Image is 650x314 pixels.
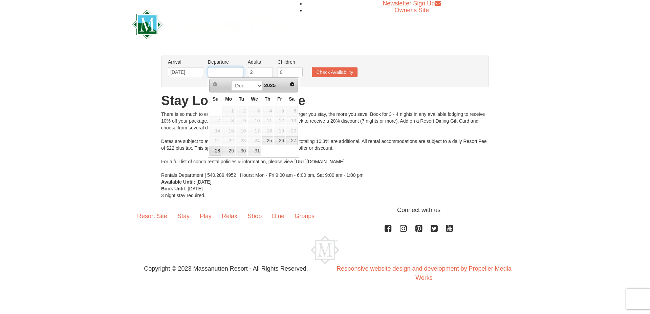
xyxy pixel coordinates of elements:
td: available [274,106,286,116]
a: 31 [248,146,261,155]
span: 23 [236,136,247,146]
td: available [222,136,235,146]
span: 6 [286,106,298,116]
span: 9 [236,116,247,126]
td: available [209,116,222,126]
td: available [274,136,286,146]
span: Saturday [289,96,295,102]
td: available [247,126,261,136]
strong: Book Until: [161,186,187,191]
td: available [235,136,247,146]
td: available [235,106,247,116]
strong: Available Until: [161,179,195,185]
label: Departure [208,59,243,65]
span: [DATE] [197,179,212,185]
span: 7 [210,116,221,126]
span: 5 [274,106,285,116]
span: 3 night stay required. [161,193,205,198]
td: available [222,106,235,116]
span: 3 [248,106,261,116]
span: Tuesday [239,96,244,102]
a: Resort Site [132,206,172,227]
td: available [247,146,261,156]
td: available [209,136,222,146]
td: available [286,116,298,126]
td: available [261,126,274,136]
span: Wednesday [251,96,258,102]
a: 28 [210,146,221,155]
a: Next [287,80,297,89]
a: Stay [172,206,195,227]
td: available [209,146,222,156]
span: 22 [222,136,235,146]
img: Massanutten Resort Logo [132,10,287,39]
span: 17 [248,126,261,135]
a: Shop [242,206,267,227]
a: Groups [289,206,320,227]
td: available [235,146,247,156]
span: 24 [248,136,261,146]
a: Massanutten Resort [132,16,287,32]
p: Copyright © 2023 Massanutten Resort - All Rights Reserved. [127,264,325,273]
span: 1 [222,106,235,116]
td: available [247,106,261,116]
span: 2 [236,106,247,116]
td: available [274,116,286,126]
td: available [247,116,261,126]
td: available [286,136,298,146]
span: 21 [210,136,221,146]
span: Next [289,82,295,87]
span: Prev [212,82,218,87]
a: 26 [274,136,285,146]
span: Sunday [213,96,219,102]
span: Monday [225,96,232,102]
td: available [222,146,235,156]
a: Play [195,206,217,227]
td: available [222,126,235,136]
p: Connect with us [132,206,518,215]
td: available [286,126,298,136]
td: available [235,116,247,126]
label: Children [278,59,303,65]
span: 11 [262,116,273,126]
img: Massanutten Resort Logo [311,236,339,264]
span: 13 [286,116,298,126]
span: 20 [286,126,298,135]
span: 16 [236,126,247,135]
span: 12 [274,116,285,126]
div: There is so much to explore at [GEOGRAPHIC_DATA] and the longer you stay, the more you save! Book... [161,111,489,179]
a: Dine [267,206,289,227]
td: available [247,136,261,146]
span: 18 [262,126,273,135]
a: 29 [222,146,235,155]
span: 19 [274,126,285,135]
td: available [261,116,274,126]
span: 4 [262,106,273,116]
a: Owner's Site [395,7,429,14]
td: available [209,126,222,136]
h1: Stay Longer Save More [161,94,489,107]
span: 15 [222,126,235,135]
a: 25 [262,136,273,146]
td: available [286,106,298,116]
span: 10 [248,116,261,126]
label: Arrival [168,59,203,65]
td: available [235,126,247,136]
a: 27 [286,136,298,146]
a: Relax [217,206,242,227]
td: available [222,116,235,126]
span: 14 [210,126,221,135]
span: 2025 [264,82,276,88]
a: Responsive website design and development by Propeller Media Works [337,265,511,281]
a: Prev [210,80,220,89]
label: Adults [248,59,273,65]
span: 8 [222,116,235,126]
td: available [274,126,286,136]
a: 30 [236,146,247,155]
td: available [261,136,274,146]
span: [DATE] [188,186,203,191]
button: Check Availability [312,67,357,77]
span: Friday [277,96,282,102]
td: available [261,106,274,116]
